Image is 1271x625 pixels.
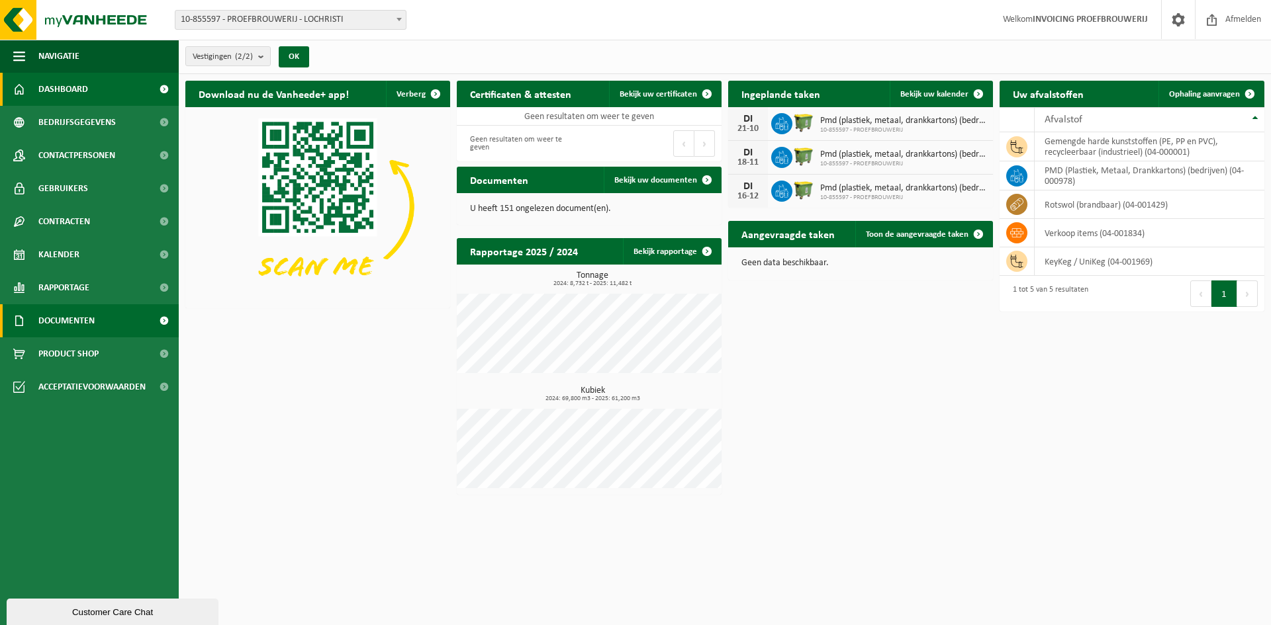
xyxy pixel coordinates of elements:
h2: Rapportage 2025 / 2024 [457,238,591,264]
span: Bekijk uw certificaten [620,90,697,99]
button: Previous [673,130,694,157]
img: Download de VHEPlus App [185,107,450,306]
button: Previous [1190,280,1211,307]
div: DI [735,181,761,192]
span: Product Shop [38,337,99,370]
span: Ophaling aanvragen [1169,90,1240,99]
span: Verberg [397,90,426,99]
h3: Kubiek [463,386,722,402]
span: Contactpersonen [38,139,115,172]
span: 10-855597 - PROEFBROUWERIJ [820,160,986,168]
span: Toon de aangevraagde taken [866,230,968,239]
td: verkoop items (04-001834) [1035,219,1264,247]
div: DI [735,114,761,124]
span: Pmd (plastiek, metaal, drankkartons) (bedrijven) [820,149,986,160]
button: OK [279,46,309,67]
span: Dashboard [38,73,88,106]
span: Bekijk uw documenten [614,176,697,185]
button: Next [1237,280,1258,307]
span: Kalender [38,238,79,271]
strong: INVOICING PROEFBROUWERIJ [1033,15,1148,24]
button: Next [694,130,715,157]
span: 2024: 8,732 t - 2025: 11,482 t [463,280,722,287]
p: Geen data beschikbaar. [741,259,980,268]
span: Gebruikers [38,172,88,205]
span: Contracten [38,205,90,238]
span: 10-855597 - PROEFBROUWERIJ - LOCHRISTI [175,10,406,30]
h2: Certificaten & attesten [457,81,585,106]
div: 1 tot 5 van 5 resultaten [1006,279,1088,308]
td: rotswol (brandbaar) (04-001429) [1035,190,1264,219]
h2: Ingeplande taken [728,81,833,106]
img: WB-1100-HPE-GN-50 [792,145,815,167]
a: Bekijk uw kalender [890,81,992,107]
span: 10-855597 - PROEFBROUWERIJ - LOCHRISTI [175,11,406,29]
td: gemengde harde kunststoffen (PE, PP en PVC), recycleerbaar (industrieel) (04-000001) [1035,132,1264,161]
p: U heeft 151 ongelezen document(en). [470,204,708,214]
span: 2024: 69,800 m3 - 2025: 61,200 m3 [463,396,722,402]
a: Bekijk uw documenten [604,167,720,193]
img: WB-1100-HPE-GN-50 [792,179,815,201]
button: Vestigingen(2/2) [185,46,271,66]
h2: Uw afvalstoffen [1000,81,1097,106]
span: Vestigingen [193,47,253,67]
div: 16-12 [735,192,761,201]
td: PMD (Plastiek, Metaal, Drankkartons) (bedrijven) (04-000978) [1035,161,1264,190]
span: 10-855597 - PROEFBROUWERIJ [820,194,986,202]
span: Navigatie [38,40,79,73]
h2: Download nu de Vanheede+ app! [185,81,362,106]
a: Toon de aangevraagde taken [855,221,992,247]
div: 21-10 [735,124,761,134]
span: Pmd (plastiek, metaal, drankkartons) (bedrijven) [820,183,986,194]
h3: Tonnage [463,271,722,287]
span: Documenten [38,304,95,337]
a: Bekijk uw certificaten [609,81,720,107]
a: Ophaling aanvragen [1158,81,1263,107]
span: Pmd (plastiek, metaal, drankkartons) (bedrijven) [820,116,986,126]
div: 18-11 [735,158,761,167]
iframe: chat widget [7,596,221,625]
button: 1 [1211,280,1237,307]
img: WB-1100-HPE-GN-50 [792,111,815,134]
td: Geen resultaten om weer te geven [457,107,722,126]
button: Verberg [386,81,449,107]
span: 10-855597 - PROEFBROUWERIJ [820,126,986,134]
span: Rapportage [38,271,89,304]
span: Bekijk uw kalender [900,90,968,99]
div: DI [735,147,761,158]
div: Geen resultaten om weer te geven [463,129,583,158]
span: Afvalstof [1045,114,1082,125]
h2: Aangevraagde taken [728,221,848,247]
count: (2/2) [235,52,253,61]
span: Acceptatievoorwaarden [38,370,146,403]
a: Bekijk rapportage [623,238,720,265]
h2: Documenten [457,167,541,192]
td: KeyKeg / UniKeg (04-001969) [1035,247,1264,276]
span: Bedrijfsgegevens [38,106,116,139]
